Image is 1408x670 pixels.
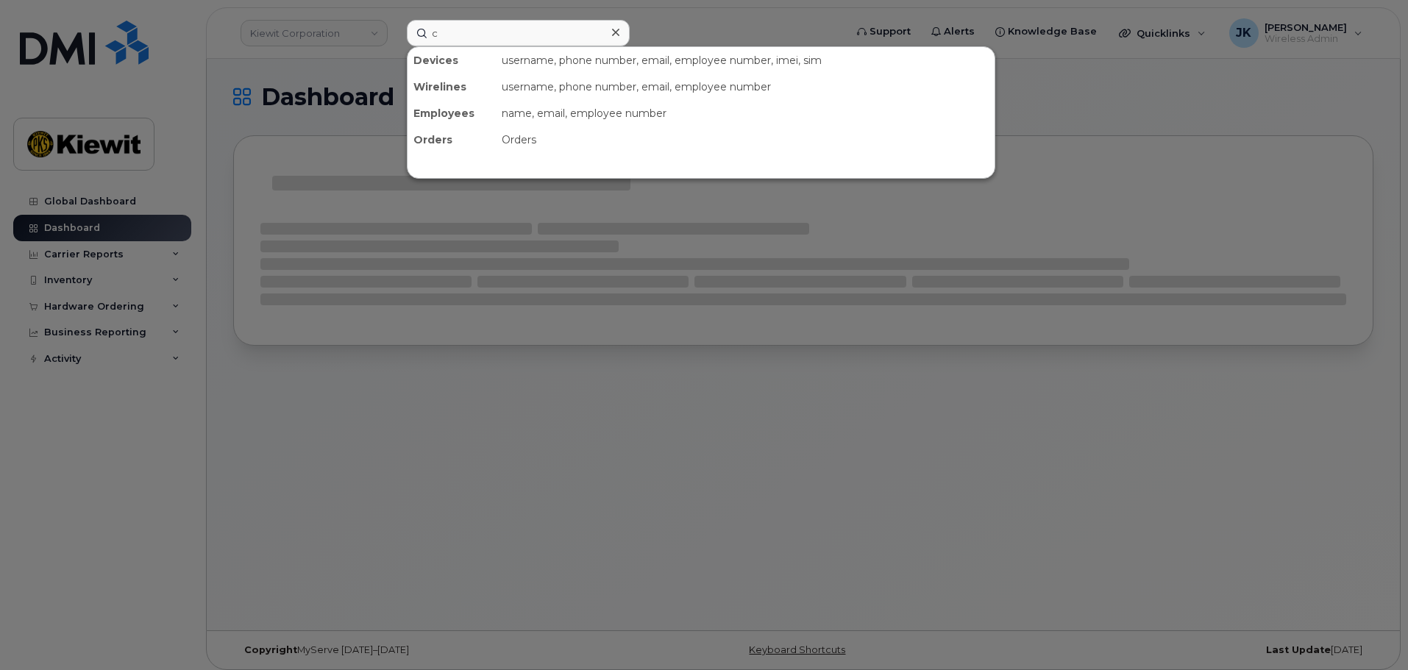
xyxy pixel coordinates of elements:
div: Devices [408,47,496,74]
div: Wirelines [408,74,496,100]
div: username, phone number, email, employee number, imei, sim [496,47,995,74]
div: username, phone number, email, employee number [496,74,995,100]
div: Orders [408,126,496,153]
div: Employees [408,100,496,126]
div: name, email, employee number [496,100,995,126]
div: Orders [496,126,995,153]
